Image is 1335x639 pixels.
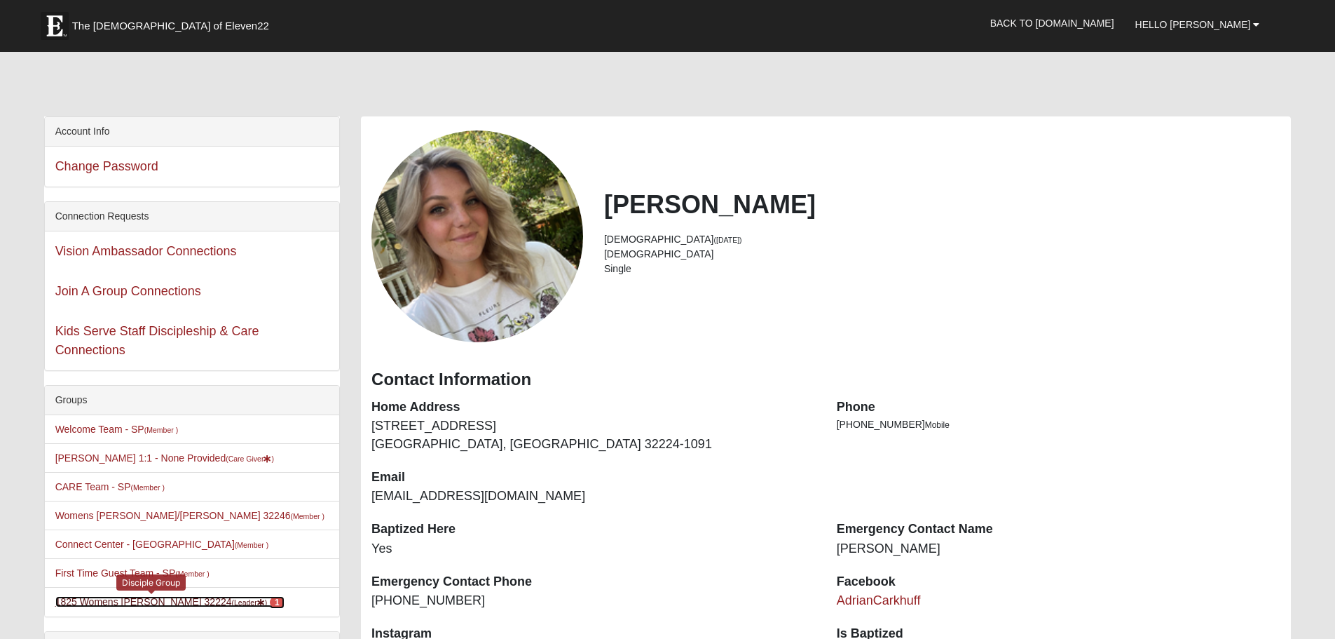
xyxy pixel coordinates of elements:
[41,12,69,40] img: Eleven22 logo
[55,510,324,521] a: Womens [PERSON_NAME]/[PERSON_NAME] 32246(Member )
[45,117,339,147] div: Account Info
[837,417,1281,432] li: [PHONE_NUMBER]
[175,570,209,578] small: (Member )
[604,247,1280,262] li: [DEMOGRAPHIC_DATA]
[837,540,1281,558] dd: [PERSON_NAME]
[371,520,816,539] dt: Baptized Here
[604,262,1280,276] li: Single
[55,324,259,357] a: Kids Serve Staff Discipleship & Care Connections
[226,455,274,463] small: (Care Giver )
[371,469,816,487] dt: Email
[371,130,583,342] a: View Fullsize Photo
[55,244,237,258] a: Vision Ambassador Connections
[290,512,324,520] small: (Member )
[371,487,816,506] dd: [EMAIL_ADDRESS][DOMAIN_NAME]
[980,6,1125,41] a: Back to [DOMAIN_NAME]
[371,370,1280,390] h3: Contact Information
[371,592,816,610] dd: [PHONE_NUMBER]
[45,202,339,231] div: Connection Requests
[1135,19,1251,30] span: Hello [PERSON_NAME]
[837,398,1281,417] dt: Phone
[925,420,950,430] span: Mobile
[270,596,285,609] span: number of pending members
[131,483,165,492] small: (Member )
[837,520,1281,539] dt: Emergency Contact Name
[55,452,274,464] a: [PERSON_NAME] 1:1 - None Provided(Care Giver)
[837,593,921,607] a: AdrianCarkhuff
[1125,7,1271,42] a: Hello [PERSON_NAME]
[604,189,1280,220] h2: [PERSON_NAME]
[55,481,165,492] a: CARE Team - SP(Member )
[235,541,268,549] small: (Member )
[55,284,201,298] a: Join A Group Connections
[144,426,178,434] small: (Member )
[371,398,816,417] dt: Home Address
[72,19,269,33] span: The [DEMOGRAPHIC_DATA] of Eleven22
[55,159,158,173] a: Change Password
[714,236,742,244] small: ([DATE])
[34,5,314,40] a: The [DEMOGRAPHIC_DATA] of Eleven22
[371,573,816,591] dt: Emergency Contact Phone
[604,232,1280,247] li: [DEMOGRAPHIC_DATA]
[55,539,269,550] a: Connect Center - [GEOGRAPHIC_DATA](Member )
[55,567,210,579] a: First Time Guest Team - SP(Member )
[55,596,285,607] a: 1825 Womens [PERSON_NAME] 32224(Leader) 1
[371,540,816,558] dd: Yes
[232,598,268,607] small: (Leader )
[371,417,816,453] dd: [STREET_ADDRESS] [GEOGRAPHIC_DATA], [GEOGRAPHIC_DATA] 32224-1091
[45,386,339,415] div: Groups
[55,424,179,435] a: Welcome Team - SP(Member )
[837,573,1281,591] dt: Facebook
[116,574,186,591] div: Disciple Group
